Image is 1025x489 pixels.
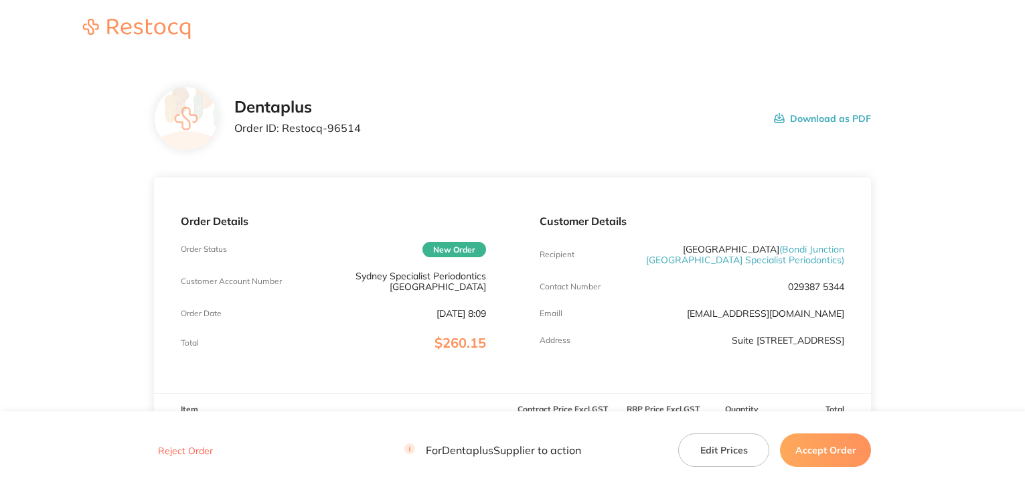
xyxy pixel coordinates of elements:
p: Order Details [181,215,486,227]
p: Sydney Specialist Periodontics [GEOGRAPHIC_DATA] [283,271,486,292]
img: Restocq logo [70,19,204,39]
a: Restocq logo [70,19,204,41]
p: Order Date [181,309,222,318]
p: Recipient [540,250,574,259]
span: ( Bondi Junction [GEOGRAPHIC_DATA] Specialist Periodontics ) [646,243,844,266]
p: Emaill [540,309,562,318]
th: Item [154,394,513,425]
button: Accept Order [780,433,871,467]
th: Quantity [714,394,771,425]
p: Suite [STREET_ADDRESS] [732,335,844,346]
p: [GEOGRAPHIC_DATA] [641,244,844,265]
p: Order ID: Restocq- 96514 [234,122,361,134]
th: RRP Price Excl. GST [613,394,714,425]
button: Download as PDF [774,98,871,139]
p: Customer Account Number [181,277,282,286]
th: Total [771,394,871,425]
button: Reject Order [154,445,217,457]
p: Customer Details [540,215,845,227]
span: New Order [422,242,486,257]
p: Address [540,336,570,345]
th: Contract Price Excl. GST [513,394,613,425]
span: $260.15 [435,334,486,351]
h2: Dentaplus [234,98,361,117]
p: [DATE] 8:09 [437,308,486,319]
button: Edit Prices [678,433,769,467]
p: 029387 5344 [788,281,844,292]
p: Order Status [181,244,227,254]
p: Total [181,338,199,348]
p: Contact Number [540,282,601,291]
p: For Dentaplus Supplier to action [404,444,581,457]
a: [EMAIL_ADDRESS][DOMAIN_NAME] [687,307,844,320]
